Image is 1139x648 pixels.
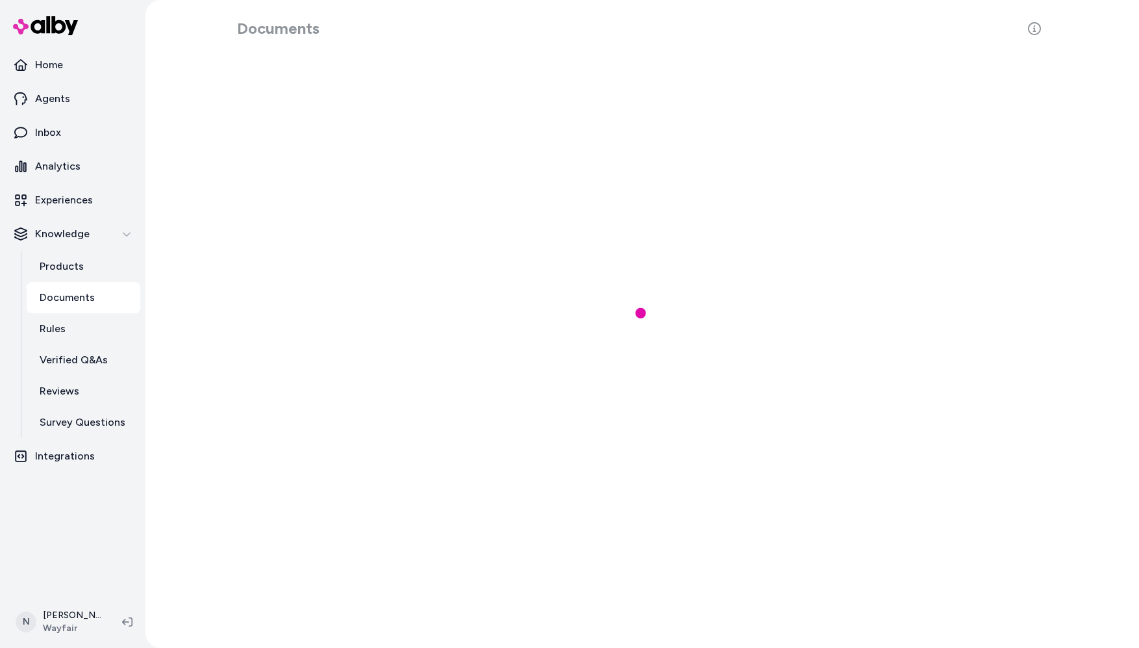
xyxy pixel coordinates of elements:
p: Knowledge [35,226,90,242]
p: Documents [40,290,95,305]
a: Documents [27,282,140,313]
button: N[PERSON_NAME]Wayfair [8,601,112,643]
img: alby Logo [13,16,78,35]
a: Integrations [5,441,140,472]
p: Products [40,259,84,274]
a: Home [5,49,140,81]
p: Inbox [35,125,61,140]
a: Reviews [27,376,140,407]
p: Analytics [35,159,81,174]
p: Survey Questions [40,415,125,430]
p: Integrations [35,448,95,464]
p: Experiences [35,192,93,208]
p: Rules [40,321,66,337]
a: Verified Q&As [27,344,140,376]
p: Verified Q&As [40,352,108,368]
button: Knowledge [5,218,140,250]
p: [PERSON_NAME] [43,609,101,622]
p: Reviews [40,383,79,399]
a: Agents [5,83,140,114]
a: Rules [27,313,140,344]
p: Agents [35,91,70,107]
a: Experiences [5,185,140,216]
p: Home [35,57,63,73]
span: N [16,612,36,632]
a: Survey Questions [27,407,140,438]
span: Wayfair [43,622,101,635]
a: Inbox [5,117,140,148]
a: Analytics [5,151,140,182]
a: Products [27,251,140,282]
